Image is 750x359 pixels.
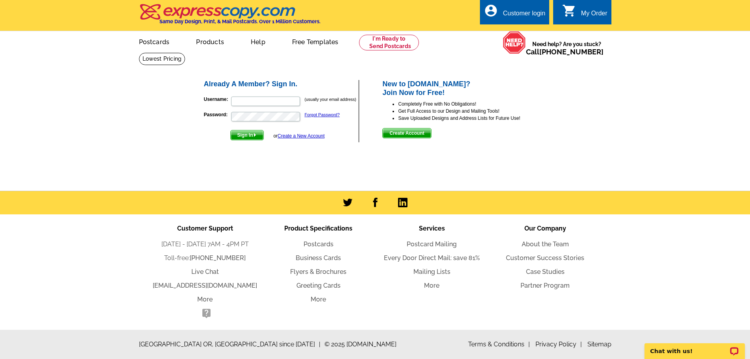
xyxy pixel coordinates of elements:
[197,296,213,303] a: More
[296,254,341,262] a: Business Cards
[407,240,457,248] a: Postcard Mailing
[535,340,582,348] a: Privacy Policy
[324,340,396,349] span: © 2025 [DOMAIN_NAME]
[484,4,498,18] i: account_circle
[305,112,340,117] a: Forgot Password?
[526,40,607,56] span: Need help? Are you stuck?
[139,340,320,349] span: [GEOGRAPHIC_DATA] OR, [GEOGRAPHIC_DATA] since [DATE]
[191,268,219,275] a: Live Chat
[503,31,526,54] img: help
[398,108,547,115] li: Get Full Access to our Design and Mailing Tools!
[506,254,584,262] a: Customer Success Stories
[305,97,356,102] small: (usually your email address)
[148,240,262,249] li: [DATE] - [DATE] 7AM - 4PM PT
[230,130,264,140] button: Sign In
[524,225,566,232] span: Our Company
[484,9,545,19] a: account_circle Customer login
[503,10,545,21] div: Customer login
[204,111,230,118] label: Password:
[398,115,547,122] li: Save Uploaded Designs and Address Lists for Future Use!
[562,9,607,19] a: shopping_cart My Order
[522,240,569,248] a: About the Team
[398,100,547,108] li: Completely Free with No Obligations!
[383,128,431,138] span: Create Account
[238,32,278,50] a: Help
[562,4,576,18] i: shopping_cart
[639,334,750,359] iframe: LiveChat chat widget
[253,133,257,137] img: button-next-arrow-white.png
[280,32,351,50] a: Free Templates
[139,9,320,24] a: Same Day Design, Print, & Mail Postcards. Over 1 Million Customers.
[587,340,611,348] a: Sitemap
[304,240,333,248] a: Postcards
[581,10,607,21] div: My Order
[159,19,320,24] h4: Same Day Design, Print, & Mail Postcards. Over 1 Million Customers.
[382,128,431,138] button: Create Account
[539,48,604,56] a: [PHONE_NUMBER]
[204,96,230,103] label: Username:
[526,48,604,56] span: Call
[183,32,237,50] a: Products
[419,225,445,232] span: Services
[382,80,547,97] h2: New to [DOMAIN_NAME]? Join Now for Free!
[148,253,262,263] li: Toll-free:
[413,268,450,275] a: Mailing Lists
[273,132,324,140] div: or
[311,296,326,303] a: More
[424,282,439,289] a: More
[153,282,257,289] a: [EMAIL_ADDRESS][DOMAIN_NAME]
[126,32,182,50] a: Postcards
[468,340,530,348] a: Terms & Conditions
[231,130,263,140] span: Sign In
[296,282,341,289] a: Greeting Cards
[204,80,359,89] h2: Already A Member? Sign In.
[384,254,480,262] a: Every Door Direct Mail: save 81%
[278,133,324,139] a: Create a New Account
[190,254,246,262] a: [PHONE_NUMBER]
[284,225,352,232] span: Product Specifications
[520,282,570,289] a: Partner Program
[526,268,565,275] a: Case Studies
[290,268,346,275] a: Flyers & Brochures
[177,225,233,232] span: Customer Support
